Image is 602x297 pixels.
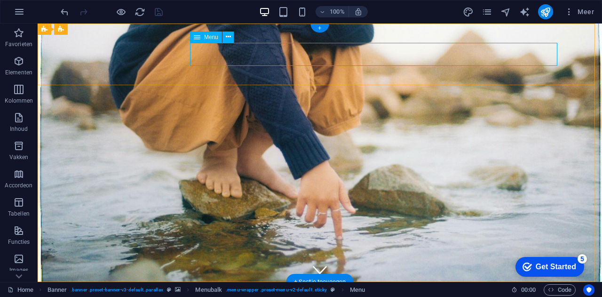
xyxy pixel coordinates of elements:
[10,125,28,133] p: Inhoud
[9,266,29,274] p: Images
[350,284,365,296] span: Klik om te selecteren, dubbelklik om te bewerken
[538,4,553,19] button: publish
[500,6,512,17] button: navigator
[5,40,32,48] p: Favorieten
[519,6,531,17] button: text_generator
[463,6,474,17] button: design
[5,69,32,76] p: Elementen
[134,6,145,17] button: reload
[175,287,181,292] i: Dit element bevat een achtergrond
[521,284,536,296] span: 00 00
[354,8,363,16] i: Stel bij het wijzigen van de grootte van de weergegeven website automatisch het juist zoomniveau ...
[195,284,222,296] span: Klik om te selecteren, dubbelklik om te bewerken
[9,153,29,161] p: Vakken
[135,7,145,17] i: Pagina opnieuw laden
[310,24,329,32] div: +
[8,210,30,217] p: Tabellen
[70,2,79,11] div: 5
[561,4,598,19] button: Meer
[5,97,33,104] p: Kolommen
[48,284,67,296] span: Klik om te selecteren, dubbelklik om te bewerken
[204,34,218,40] span: Menu
[167,287,171,292] i: Dit element is een aanpasbare voorinstelling
[226,284,327,296] span: . menu-wrapper .preset-menu-v2-default .sticky
[331,287,335,292] i: Dit element is een aanpasbare voorinstelling
[5,182,32,189] p: Accordeon
[583,284,594,296] button: Usercentrics
[544,284,576,296] button: Code
[330,6,345,17] h6: 100%
[482,7,492,17] i: Pagina's (Ctrl+Alt+S)
[482,6,493,17] button: pages
[28,10,68,19] div: Get Started
[548,284,571,296] span: Code
[48,284,365,296] nav: breadcrumb
[286,274,354,290] div: + Sectie toevoegen
[8,238,30,246] p: Functies
[59,6,70,17] button: undo
[8,284,33,296] a: Klik om selectie op te heffen, dubbelklik om Pagina's te open
[528,286,529,293] span: :
[8,5,76,24] div: Get Started 5 items remaining, 0% complete
[59,7,70,17] i: Ongedaan maken: Omschrijving wijzigen (Ctrl+Z)
[564,7,594,16] span: Meer
[316,6,349,17] button: 100%
[71,284,163,296] span: . banner .preset-banner-v3-default .parallax
[540,7,551,17] i: Publiceren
